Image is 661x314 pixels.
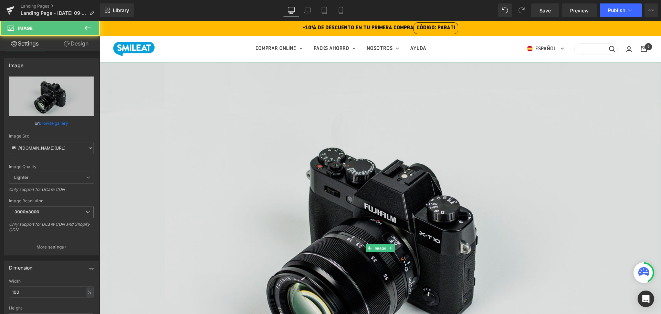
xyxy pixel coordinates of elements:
div: Image Quality [9,164,94,169]
cart-count: 0 [545,22,553,30]
a: New Library [100,3,134,17]
span: CÓDIGO: PARATI [314,2,359,13]
strong: -10% DE DESCUENTO EN TU PRIMERA COMPRA [203,5,359,10]
span: Landing Page - [DATE] 09:02:25 [21,10,87,16]
div: Height [9,306,94,311]
a: AYUDA [311,24,327,33]
input: Link [9,142,94,154]
div: or [9,120,94,127]
input: auto [9,286,94,298]
button: Español [428,24,464,33]
span: Image [274,223,288,232]
button: Redo [515,3,528,17]
a: NOSOTROS [267,24,300,33]
b: 3000x3000 [14,209,39,214]
a: Mobile [333,3,349,17]
button: Publish [600,3,642,17]
div: Dimension [9,261,33,271]
div: Only support for UCare CDN [9,187,94,197]
a: Iniciar sesión [526,26,533,31]
button: More [644,3,658,17]
img: Smileat [14,21,55,36]
span: Save [539,7,551,14]
a: Design [51,36,101,51]
a: Expand / Collapse [288,223,295,232]
a: Browse gallery [39,117,68,129]
span: Library [113,7,129,13]
div: Open Intercom Messenger [638,291,654,307]
span: Image [18,26,33,31]
span: Preview [570,7,589,14]
div: % [86,287,93,297]
button: More settings [4,239,98,255]
div: Image [9,59,23,68]
div: Image Src [9,134,94,139]
span: Español [436,26,457,31]
a: Laptop [300,3,316,17]
a: Tablet [316,3,333,17]
p: More settings [36,244,64,250]
img: Español [428,25,433,31]
a: Landing Pages [21,3,100,9]
a: COMPRAR ONLINE [156,24,203,33]
div: Image Resolution [9,199,94,203]
div: Width [9,279,94,284]
span: Publish [608,8,625,13]
button: Undo [498,3,512,17]
b: Lighter [14,175,29,180]
a: PACKS AHORRO [214,24,256,33]
a: Desktop [283,3,300,17]
a: Carrito [541,25,548,31]
a: Búsqueda [475,23,518,34]
div: Only support for UCare CDN and Shopify CDN [9,222,94,237]
a: Preview [562,3,597,17]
